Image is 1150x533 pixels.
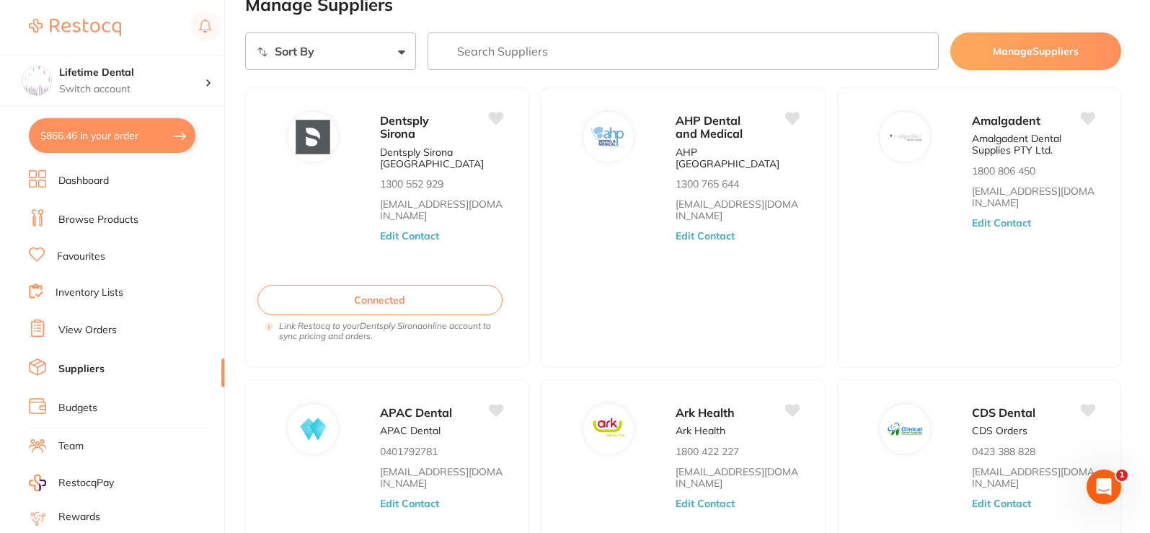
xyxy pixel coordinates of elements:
[296,412,330,446] img: APAC Dental
[380,178,443,190] p: 1300 552 929
[592,412,627,446] img: Ark Health
[592,120,627,154] img: AHP Dental and Medical
[279,321,510,341] i: Link Restocq to your Dentsply Sirona online account to sync pricing and orders.
[59,66,205,80] h4: Lifetime Dental
[676,230,735,242] button: Edit Contact
[29,11,121,44] a: Restocq Logo
[58,439,84,454] a: Team
[676,498,735,509] button: Edit Contact
[380,405,452,420] span: APAC Dental
[428,32,939,70] input: Search Suppliers
[972,498,1031,509] button: Edit Contact
[676,178,739,190] p: 1300 765 644
[380,446,438,457] p: 0401792781
[57,250,105,264] a: Favourites
[972,405,1035,420] span: CDS Dental
[59,82,205,97] p: Switch account
[1087,470,1121,504] iframe: Intercom live chat
[676,446,739,457] p: 1800 422 227
[380,425,441,436] p: APAC Dental
[676,113,743,141] span: AHP Dental and Medical
[29,475,114,491] a: RestocqPay
[676,146,798,169] p: AHP [GEOGRAPHIC_DATA]
[29,19,121,36] img: Restocq Logo
[380,230,439,242] button: Edit Contact
[58,323,117,338] a: View Orders
[380,113,429,141] span: Dentsply Sirona
[58,476,114,490] span: RestocqPay
[58,213,138,227] a: Browse Products
[58,401,97,415] a: Budgets
[972,466,1094,489] a: [EMAIL_ADDRESS][DOMAIN_NAME]
[972,217,1031,229] button: Edit Contact
[888,120,922,154] img: Amalgadent
[58,362,105,376] a: Suppliers
[296,120,330,154] img: Dentsply Sirona
[56,286,123,300] a: Inventory Lists
[29,475,46,491] img: RestocqPay
[950,32,1121,70] button: ManageSuppliers
[676,425,725,436] p: Ark Health
[676,198,798,221] a: [EMAIL_ADDRESS][DOMAIN_NAME]
[380,466,503,489] a: [EMAIL_ADDRESS][DOMAIN_NAME]
[58,174,109,188] a: Dashboard
[972,165,1035,177] p: 1800 806 450
[676,405,735,420] span: Ark Health
[380,146,503,169] p: Dentsply Sirona [GEOGRAPHIC_DATA]
[972,185,1094,208] a: [EMAIL_ADDRESS][DOMAIN_NAME]
[257,285,503,315] button: Connected
[22,66,51,95] img: Lifetime Dental
[1116,470,1128,481] span: 1
[676,466,798,489] a: [EMAIL_ADDRESS][DOMAIN_NAME]
[972,425,1027,436] p: CDS Orders
[29,118,195,153] button: $866.46 in your order
[972,133,1094,156] p: Amalgadent Dental Supplies PTY Ltd.
[380,498,439,509] button: Edit Contact
[58,510,100,524] a: Rewards
[972,113,1040,128] span: Amalgadent
[972,446,1035,457] p: 0423 388 828
[888,412,922,446] img: CDS Dental
[380,198,503,221] a: [EMAIL_ADDRESS][DOMAIN_NAME]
